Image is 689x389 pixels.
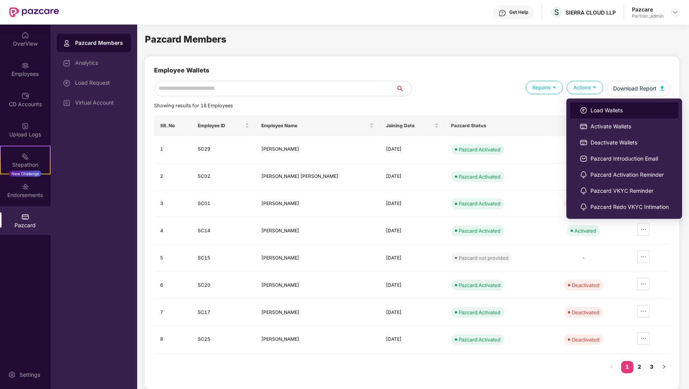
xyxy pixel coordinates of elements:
[198,123,243,129] span: Employee ID
[255,163,380,190] td: [PERSON_NAME] [PERSON_NAME]
[632,6,664,13] div: Pazcare
[633,361,646,373] li: 2
[380,136,445,163] td: [DATE]
[255,299,380,326] td: [PERSON_NAME]
[591,138,669,147] span: Deactivate Wallets
[154,272,192,299] td: 6
[380,190,445,218] td: [DATE]
[459,336,500,343] div: Pazcard Activated
[21,213,29,221] img: svg+xml;base64,PHN2ZyBpZD0iUGF6Y2FyZCIgeG1sbnM9Imh0dHA6Ly93d3cudzMub3JnLzIwMDAvc3ZnIiB3aWR0aD0iMj...
[154,217,192,245] td: 4
[580,107,587,114] img: svg+xml;base64,PHN2ZyBpZD0iTG9hZF9SZXF1ZXN0IiBkYXRhLW5hbWU9IkxvYWQgUmVxdWVzdCIgeG1sbnM9Imh0dHA6Ly...
[591,171,669,179] span: Pazcard Activation Reminder
[21,62,29,69] img: svg+xml;base64,PHN2ZyBpZD0iRW1wbG95ZWVzIiB4bWxucz0iaHR0cDovL3d3dy53My5vcmcvMjAwMC9zdmciIHdpZHRoPS...
[380,245,445,272] td: [DATE]
[21,31,29,39] img: svg+xml;base64,PHN2ZyBpZD0iSG9tZSIgeG1sbnM9Imh0dHA6Ly93d3cudzMub3JnLzIwMDAvc3ZnIiB3aWR0aD0iMjAiIG...
[154,66,209,81] div: Employee Wallets
[662,364,666,369] span: right
[380,115,445,136] th: Joining Date
[637,332,650,345] button: ellipsis
[380,163,445,190] td: [DATE]
[580,155,587,162] img: svg+xml;base64,PHN2ZyBpZD0iRW1haWwiIHhtbG5zPSJodHRwOi8vd3d3LnczLm9yZy8yMDAwL3N2ZyIgd2lkdGg9IjIwIi...
[154,115,192,136] th: SR. No
[621,361,633,373] a: 1
[75,80,125,86] div: Load Request
[255,272,380,299] td: [PERSON_NAME]
[591,203,669,211] span: Pazcard Redo VKYC Intimation
[396,81,412,96] button: search
[582,255,585,261] span: -
[580,139,587,146] img: svg+xml;base64,PHN2ZyBpZD0iUGF6Y2FyZCIgeG1sbnM9Imh0dHA6Ly93d3cudzMub3JnLzIwMDAvc3ZnIiB3aWR0aD0iMj...
[145,34,226,45] span: Pazcard Members
[21,122,29,130] img: svg+xml;base64,PHN2ZyBpZD0iVXBsb2FkX0xvZ3MiIGRhdGEtbmFtZT0iVXBsb2FkIExvZ3MiIHhtbG5zPSJodHRwOi8vd3...
[572,281,599,289] div: Deactivated
[638,281,649,287] span: ellipsis
[21,92,29,100] img: svg+xml;base64,PHN2ZyBpZD0iQ0RfQWNjb3VudHMiIGRhdGEtbmFtZT0iQ0QgQWNjb3VudHMiIHhtbG5zPSJodHRwOi8vd3...
[261,123,368,129] span: Employee Name
[606,361,618,373] li: Previous Page
[572,336,599,343] div: Deactivated
[1,161,50,169] div: Stepathon
[192,115,255,136] th: Employee ID
[154,103,233,108] span: Showing results for 18 Employees
[459,173,500,181] div: Pazcard Activated
[638,254,649,260] span: ellipsis
[154,245,192,272] td: 5
[591,187,669,195] span: Pazcard VKYC Reminder
[9,7,59,17] img: New Pazcare Logo
[386,123,433,129] span: Joining Date
[9,171,41,177] div: New Challenge
[591,122,669,131] span: Activate Wallets
[380,217,445,245] td: [DATE]
[621,361,633,373] li: 1
[459,146,500,153] div: Pazcard Activated
[572,309,599,316] div: Deactivated
[554,8,559,17] span: S
[8,371,16,379] img: svg+xml;base64,PHN2ZyBpZD0iU2V0dGluZy0yMHgyMCIgeG1sbnM9Imh0dHA6Ly93d3cudzMub3JnLzIwMDAvc3ZnIiB3aW...
[192,326,255,353] td: SC25
[255,190,380,218] td: [PERSON_NAME]
[580,187,587,195] img: svg+xml;base64,PHN2ZyBpZD0iTm90aWZpY2F0aW9ucyIgeG1sbnM9Imh0dHA6Ly93d3cudzMub3JnLzIwMDAvc3ZnIiB3aW...
[459,309,500,316] div: Pazcard Activated
[637,251,650,263] button: ellipsis
[607,81,670,96] button: Download Report
[154,163,192,190] td: 2
[613,84,656,93] span: Download Report
[591,154,669,163] span: Pazcard Introduction Email
[380,272,445,299] td: [DATE]
[21,183,29,190] img: svg+xml;base64,PHN2ZyBpZD0iRW5kb3JzZW1lbnRzIiB4bWxucz0iaHR0cDovL3d3dy53My5vcmcvMjAwMC9zdmciIHdpZH...
[380,326,445,353] td: [DATE]
[192,299,255,326] td: SC17
[551,84,558,91] img: svg+xml;base64,PHN2ZyB4bWxucz0iaHR0cDovL3d3dy53My5vcmcvMjAwMC9zdmciIHdpZHRoPSIxOSIgaGVpZ2h0PSIxOS...
[658,361,670,373] li: Next Page
[154,299,192,326] td: 7
[255,245,380,272] td: [PERSON_NAME]
[154,136,192,163] td: 1
[637,278,650,290] button: ellipsis
[646,361,658,373] li: 3
[632,13,664,19] div: Partner_admin
[637,223,650,236] button: ellipsis
[606,361,618,373] button: left
[658,361,670,373] button: right
[17,371,43,379] div: Settings
[509,9,528,15] div: Get Help
[566,9,616,16] div: SIERRA CLOUD LLP
[638,335,649,341] span: ellipsis
[526,81,563,94] div: Reports
[459,281,500,289] div: Pazcard Activated
[192,190,255,218] td: SC01
[459,254,509,262] div: Pazcard not provided
[580,123,587,130] img: svg+xml;base64,PHN2ZyBpZD0iUGF6Y2FyZCIgeG1sbnM9Imh0dHA6Ly93d3cudzMub3JnLzIwMDAvc3ZnIiB3aWR0aD0iMj...
[396,85,412,92] span: search
[192,245,255,272] td: SC15
[591,106,669,115] span: Load Wallets
[21,153,29,160] img: svg+xml;base64,PHN2ZyB4bWxucz0iaHR0cDovL3d3dy53My5vcmcvMjAwMC9zdmciIHdpZHRoPSIyMSIgaGVpZ2h0PSIyMC...
[459,200,500,207] div: Pazcard Activated
[255,217,380,245] td: [PERSON_NAME]
[192,217,255,245] td: SC14
[75,60,125,66] div: Analytics
[63,39,71,47] img: svg+xml;base64,PHN2ZyBpZD0iUHJvZmlsZSIgeG1sbnM9Imh0dHA6Ly93d3cudzMub3JnLzIwMDAvc3ZnIiB3aWR0aD0iMj...
[445,115,548,136] th: Pazcard Status
[567,81,603,94] div: Actions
